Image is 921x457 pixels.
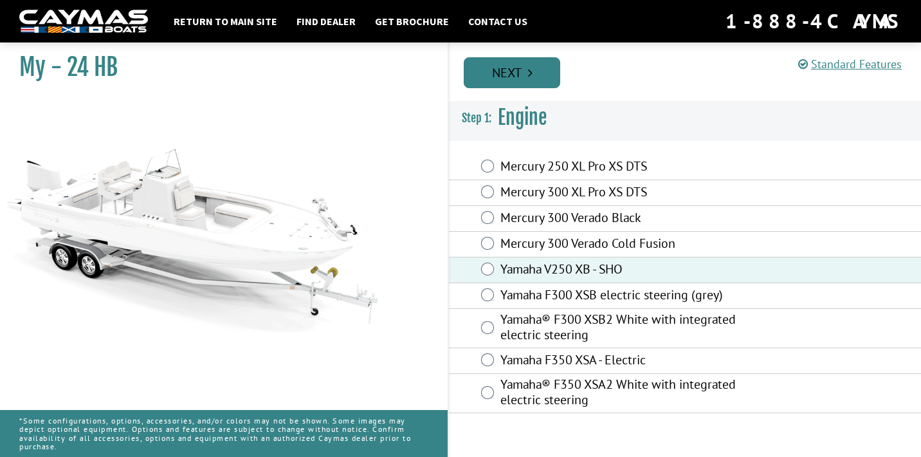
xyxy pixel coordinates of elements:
h3: Engine [449,94,921,142]
a: Contact Us [462,13,534,30]
img: white-logo-c9c8dbefe5ff5ceceb0f0178aa75bf4bb51f6bca0971e226c86eb53dfe498488.png [19,10,148,33]
h1: My - 24 HB [19,53,415,82]
label: Yamaha® F350 XSA2 White with integrated electric steering [500,377,752,411]
a: Return to main site [167,13,284,30]
a: Find Dealer [290,13,362,30]
a: Get Brochure [369,13,455,30]
p: *Some configurations, options, accessories, and/or colors may not be shown. Some images may depic... [19,410,428,457]
label: Mercury 300 Verado Black [500,210,752,228]
a: Next [464,57,560,88]
label: Yamaha F350 XSA - Electric [500,352,752,371]
div: 1-888-4CAYMAS [725,7,902,35]
label: Yamaha V250 XB - SHO [500,261,752,280]
a: Standard Features [798,57,902,71]
label: Yamaha® F300 XSB2 White with integrated electric steering [500,312,752,346]
label: Mercury 300 Verado Cold Fusion [500,236,752,254]
ul: Pagination [461,55,921,88]
label: Mercury 300 XL Pro XS DTS [500,184,752,203]
label: Yamaha F300 XSB electric steering (grey) [500,287,752,306]
label: Mercury 250 XL Pro XS DTS [500,158,752,177]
